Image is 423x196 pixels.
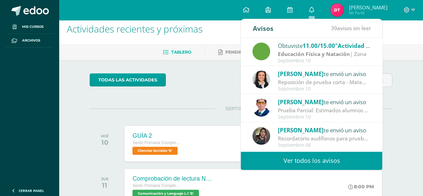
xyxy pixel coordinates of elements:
[241,151,382,170] a: Ver todos los avisos
[330,3,344,17] img: 71abf2bd482ea5c0124037d671430b91.png
[278,86,371,92] div: Septiembre 10
[278,114,371,120] div: Septiembre 10
[218,47,283,58] a: Pendientes de entrega
[225,50,283,55] span: Pendientes de entrega
[278,41,371,50] div: Obtuviste en
[335,42,376,50] span: "Actividad #3"
[163,47,191,58] a: Tablero
[348,184,374,190] div: 8:00 PM
[22,24,43,29] span: Mis cursos
[101,181,109,189] div: 11
[252,19,273,38] div: Avisos
[331,24,371,32] span: avisos sin leer
[278,69,371,78] div: te envió un aviso
[278,70,324,78] span: [PERSON_NAME]
[278,107,371,114] div: Prueba Parcial: Estimados alumnos Se les recuerda que mañana jueves 11 de septiembre tendremos la...
[252,99,270,117] img: 059ccfba660c78d33e1d6e9d5a6a4bb6.png
[349,4,387,11] span: [PERSON_NAME]
[132,183,183,188] span: Sexto Primaria Complementaria
[252,127,270,145] img: f727c7009b8e908c37d274233f9e6ae1.png
[132,132,183,139] div: GUÍA 2
[278,98,324,106] span: [PERSON_NAME]
[90,73,166,86] a: todas las Actividades
[278,126,324,134] span: [PERSON_NAME]
[278,126,371,134] div: te envió un aviso
[132,140,183,145] span: Sexto Primaria Complementaria
[132,147,178,155] span: Ciencias Sociales 'B'
[303,42,335,50] span: 11.00/15.00
[278,50,350,58] strong: Educación Física y Natación
[278,78,371,86] div: Reposición de prueba corta - Matemática: Estimado Alumno Recuerda que para esta evaluación se rep...
[101,138,109,146] div: 10
[278,142,371,148] div: Septiembre 08
[331,24,337,32] span: 39
[22,38,40,43] span: Archivos
[101,177,109,181] div: JUE
[5,20,54,34] a: Mis cursos
[215,106,267,112] span: SEPTIEMBRE
[171,50,191,55] span: Tablero
[101,134,109,138] div: MIÉ
[278,97,371,106] div: te envió un aviso
[252,71,270,88] img: b15e54589cdbd448c33dd63f135c9987.png
[278,50,371,58] div: | Zona
[19,188,44,193] span: Cerrar panel
[132,175,213,182] div: Comprobación de lectura No.3 (Parcial).
[67,22,203,35] span: Actividades recientes y próximas
[5,34,54,48] a: Archivos
[349,10,387,16] span: Mi Perfil
[278,58,371,64] div: Septiembre 10
[278,135,371,142] div: Recordatorio audífonos para prueba Final de TOEFL sexto Primaria A-B-C: Buena tarde estimados pad...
